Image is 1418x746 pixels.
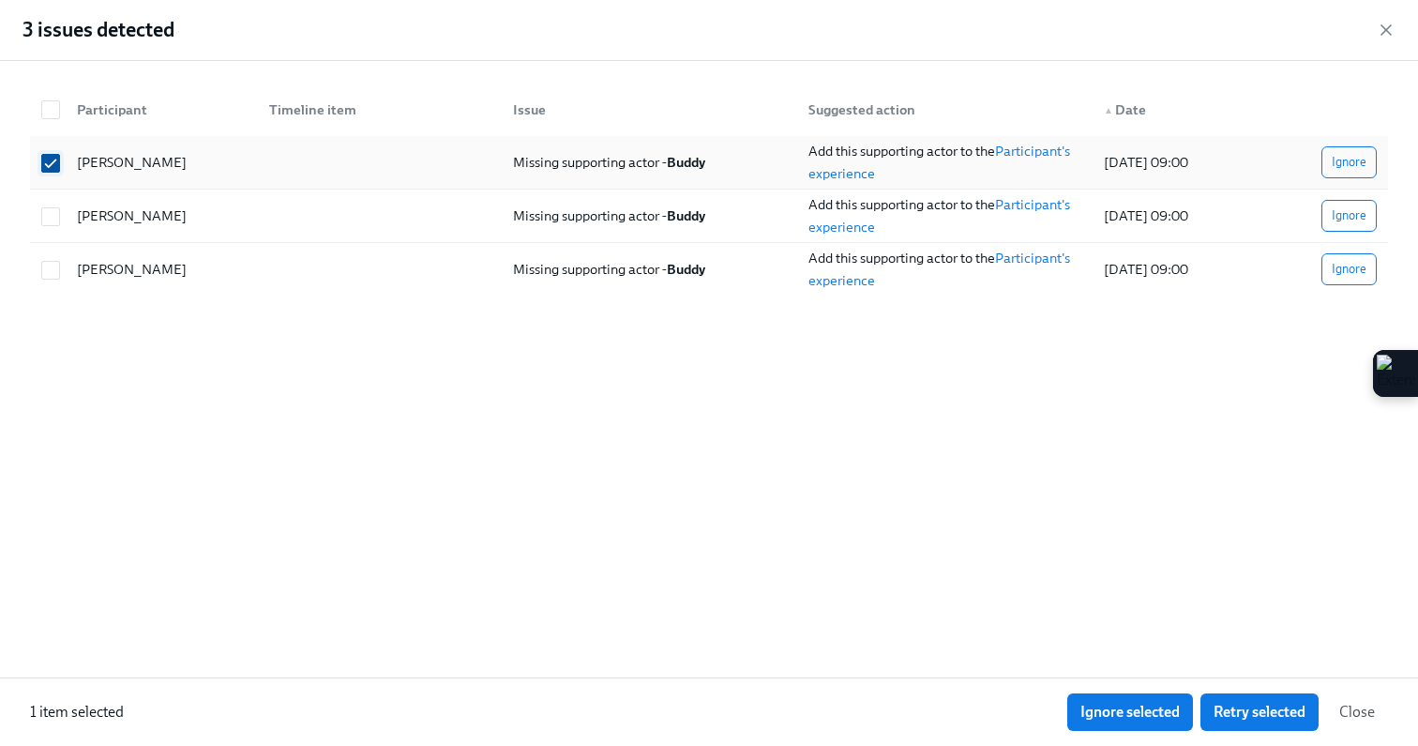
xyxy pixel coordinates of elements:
div: Date [1096,99,1234,121]
span: Ignore selected [1080,703,1180,722]
span: Ignore [1332,260,1366,279]
strong: Buddy [667,154,705,171]
span: Close [1339,703,1375,722]
span: Ignore [1332,153,1366,172]
span: ▲ [1104,106,1113,115]
div: Participant [69,99,254,121]
div: ▲Date [1089,91,1234,129]
button: Ignore selected [1067,693,1193,731]
div: Participant [62,91,254,129]
p: 1 item selected [30,702,124,723]
button: Ignore [1321,200,1377,232]
div: [PERSON_NAME]Missing supporting actor -BuddyAdd this supporting actor to theParticipant's experie... [30,136,1388,190]
span: Missing supporting actor - [513,207,705,224]
div: [DATE] 09:00 [1096,258,1234,281]
div: Suggested action [801,99,1089,121]
button: Retry selected [1200,693,1319,731]
button: Ignore [1321,253,1377,285]
div: Timeline item [262,99,498,121]
span: Retry selected [1214,703,1305,722]
button: Ignore [1321,146,1377,178]
div: [PERSON_NAME] [69,151,254,174]
img: Extension Icon [1377,355,1414,392]
h2: 3 issues detected [23,16,174,44]
span: Ignore [1332,206,1366,225]
strong: Buddy [667,207,705,224]
div: Issue [505,99,793,121]
div: Issue [498,91,793,129]
span: Add this supporting actor to the [808,196,995,213]
span: Add this supporting actor to the [808,250,995,266]
button: Close [1326,693,1388,731]
div: [DATE] 09:00 [1096,151,1234,174]
div: [DATE] 09:00 [1096,205,1234,227]
span: Missing supporting actor - [513,154,705,171]
div: Timeline item [254,91,498,129]
span: Missing supporting actor - [513,261,705,278]
span: Add this supporting actor to the [808,143,995,160]
div: [PERSON_NAME] [69,258,254,281]
div: Suggested action [793,91,1089,129]
strong: Buddy [667,261,705,278]
div: [PERSON_NAME]Missing supporting actor -BuddyAdd this supporting actor to theParticipant's experie... [30,190,1388,243]
div: [PERSON_NAME]Missing supporting actor -BuddyAdd this supporting actor to theParticipant's experie... [30,243,1388,296]
div: [PERSON_NAME] [69,205,254,227]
